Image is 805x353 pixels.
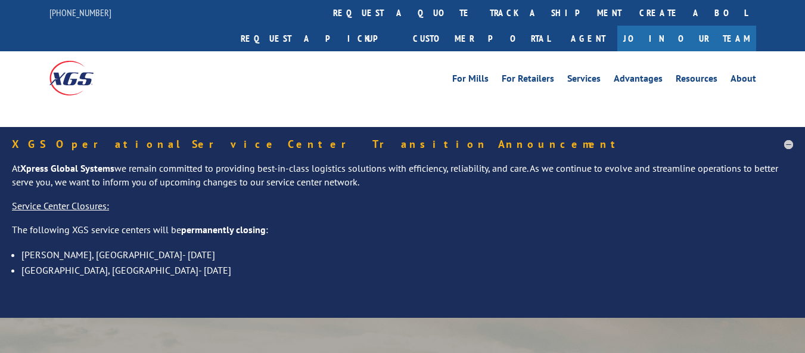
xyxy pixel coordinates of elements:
h5: XGS Operational Service Center Transition Announcement [12,139,793,150]
strong: Xpress Global Systems [20,162,114,174]
a: For Mills [452,74,489,87]
a: Services [567,74,601,87]
p: At we remain committed to providing best-in-class logistics solutions with efficiency, reliabilit... [12,162,793,200]
a: Request a pickup [232,26,404,51]
li: [PERSON_NAME], [GEOGRAPHIC_DATA]- [DATE] [21,247,793,262]
a: Advantages [614,74,663,87]
a: Join Our Team [617,26,756,51]
a: Agent [559,26,617,51]
a: About [731,74,756,87]
p: The following XGS service centers will be : [12,223,793,247]
a: Resources [676,74,717,87]
a: For Retailers [502,74,554,87]
strong: permanently closing [181,224,266,236]
u: Service Center Closures: [12,200,109,212]
a: [PHONE_NUMBER] [49,7,111,18]
li: [GEOGRAPHIC_DATA], [GEOGRAPHIC_DATA]- [DATE] [21,262,793,278]
a: Customer Portal [404,26,559,51]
